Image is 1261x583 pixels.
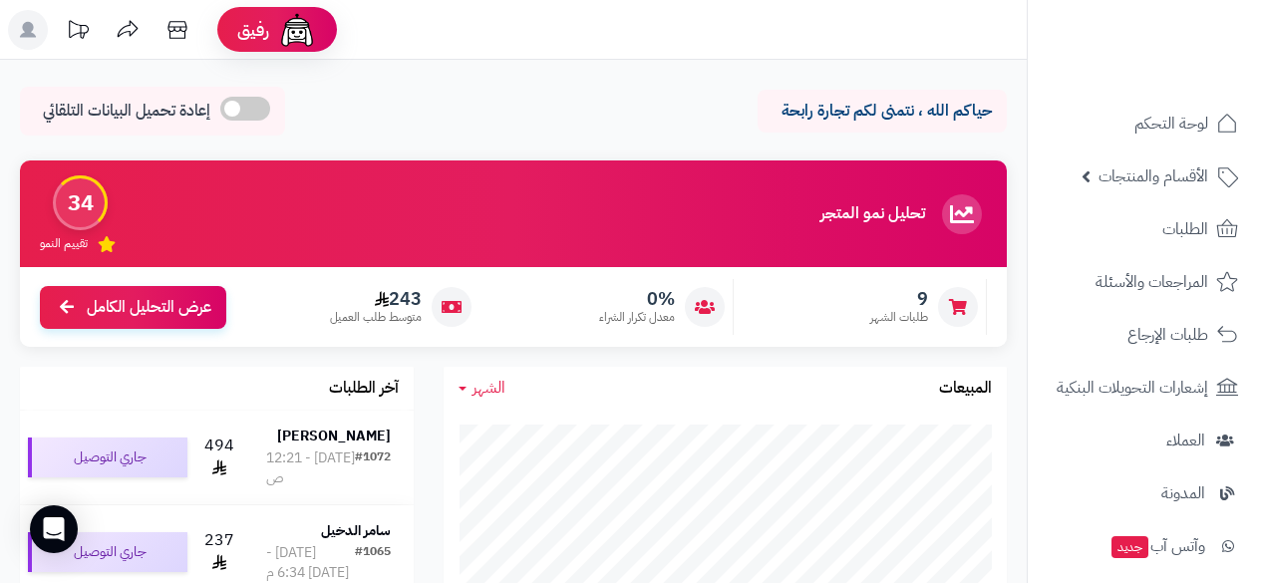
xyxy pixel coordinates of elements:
[87,296,211,319] span: عرض التحليل الكامل
[870,288,928,310] span: 9
[330,309,422,326] span: متوسط طلب العميل
[1166,427,1205,454] span: العملاء
[277,10,317,50] img: ai-face.png
[1127,321,1208,349] span: طلبات الإرجاع
[195,411,243,504] td: 494
[1040,100,1249,147] a: لوحة التحكم
[1096,268,1208,296] span: المراجعات والأسئلة
[355,448,391,488] div: #1072
[1040,469,1249,517] a: المدونة
[599,309,675,326] span: معدل تكرار الشراء
[1109,532,1205,560] span: وآتس آب
[1099,162,1208,190] span: الأقسام والمنتجات
[459,377,505,400] a: الشهر
[355,543,391,583] div: #1065
[870,309,928,326] span: طلبات الشهر
[1040,417,1249,464] a: العملاء
[1040,364,1249,412] a: إشعارات التحويلات البنكية
[329,380,399,398] h3: آخر الطلبات
[1161,479,1205,507] span: المدونة
[40,286,226,329] a: عرض التحليل الكامل
[599,288,675,310] span: 0%
[43,100,210,123] span: إعادة تحميل البيانات التلقائي
[28,437,187,477] div: جاري التوصيل
[1111,536,1148,558] span: جديد
[266,543,355,583] div: [DATE] - [DATE] 6:34 م
[1040,311,1249,359] a: طلبات الإرجاع
[1040,205,1249,253] a: الطلبات
[330,288,422,310] span: 243
[30,505,78,553] div: Open Intercom Messenger
[1040,522,1249,570] a: وآتس آبجديد
[820,205,925,223] h3: تحليل نمو المتجر
[939,380,992,398] h3: المبيعات
[1134,110,1208,138] span: لوحة التحكم
[277,426,391,446] strong: [PERSON_NAME]
[1040,258,1249,306] a: المراجعات والأسئلة
[321,520,391,541] strong: سامر الدخيل
[473,376,505,400] span: الشهر
[28,532,187,572] div: جاري التوصيل
[1162,215,1208,243] span: الطلبات
[40,235,88,252] span: تقييم النمو
[53,10,103,55] a: تحديثات المنصة
[237,18,269,42] span: رفيق
[266,448,355,488] div: [DATE] - 12:21 ص
[773,100,992,123] p: حياكم الله ، نتمنى لكم تجارة رابحة
[1057,374,1208,402] span: إشعارات التحويلات البنكية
